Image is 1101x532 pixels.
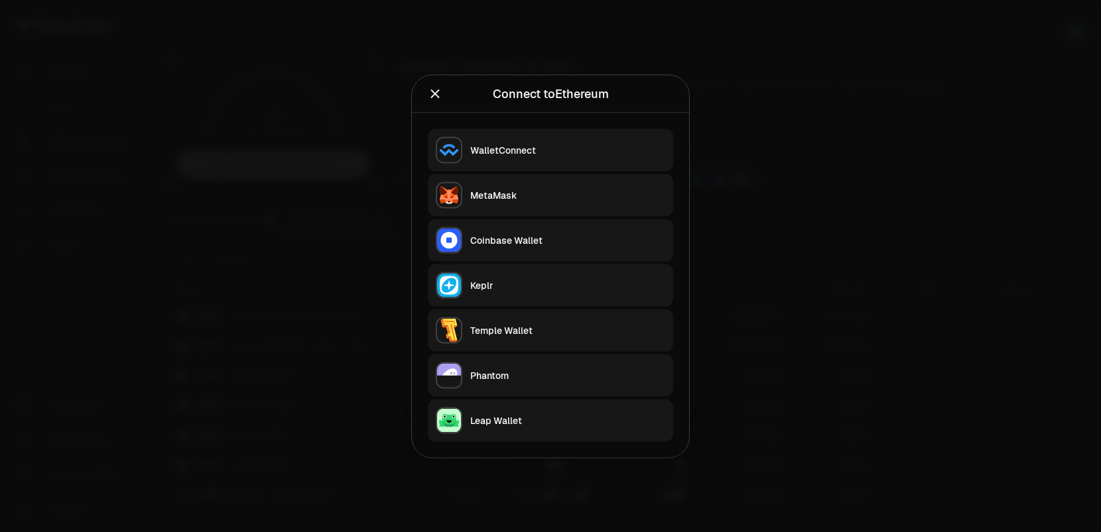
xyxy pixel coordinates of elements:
[428,264,673,306] button: KeplrKeplr
[437,273,461,297] img: Keplr
[470,188,665,201] div: MetaMask
[437,183,461,207] img: MetaMask
[428,219,673,261] button: Coinbase WalletCoinbase Wallet
[428,84,442,103] button: Close
[437,318,461,342] img: Temple Wallet
[437,138,461,162] img: WalletConnect
[428,309,673,351] button: Temple WalletTemple Wallet
[470,233,665,246] div: Coinbase Wallet
[428,354,673,396] button: PhantomPhantom
[437,408,461,432] img: Leap Wallet
[470,143,665,156] div: WalletConnect
[428,399,673,441] button: Leap WalletLeap Wallet
[428,129,673,171] button: WalletConnectWalletConnect
[470,278,665,292] div: Keplr
[437,228,461,252] img: Coinbase Wallet
[428,174,673,216] button: MetaMaskMetaMask
[470,323,665,337] div: Temple Wallet
[470,413,665,427] div: Leap Wallet
[470,368,665,382] div: Phantom
[493,84,609,103] div: Connect to Ethereum
[437,363,461,387] img: Phantom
